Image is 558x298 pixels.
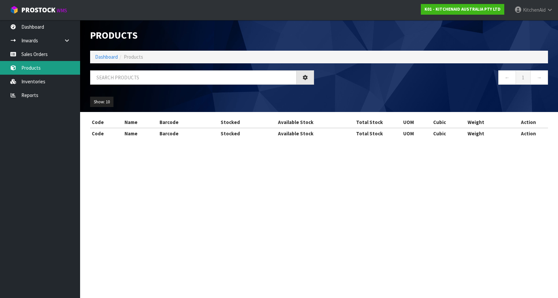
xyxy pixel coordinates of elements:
[337,128,402,139] th: Total Stock
[158,128,206,139] th: Barcode
[90,30,314,41] h1: Products
[123,128,158,139] th: Name
[466,128,509,139] th: Weight
[254,128,337,139] th: Available Stock
[509,117,548,128] th: Action
[95,54,118,60] a: Dashboard
[432,117,466,128] th: Cubic
[432,128,466,139] th: Cubic
[206,128,255,139] th: Stocked
[206,117,255,128] th: Stocked
[90,70,297,85] input: Search products
[124,54,143,60] span: Products
[90,128,123,139] th: Code
[21,6,55,14] span: ProStock
[337,117,402,128] th: Total Stock
[90,117,123,128] th: Code
[401,117,432,128] th: UOM
[523,7,546,13] span: KitchenAid
[530,70,548,85] a: →
[10,6,18,14] img: cube-alt.png
[425,6,501,12] strong: K01 - KITCHENAID AUSTRALIA PTY LTD
[123,117,158,128] th: Name
[324,70,548,87] nav: Page navigation
[158,117,206,128] th: Barcode
[509,128,548,139] th: Action
[254,117,337,128] th: Available Stock
[401,128,432,139] th: UOM
[516,70,531,85] a: 1
[498,70,516,85] a: ←
[90,97,113,107] button: Show: 10
[57,7,67,14] small: WMS
[466,117,509,128] th: Weight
